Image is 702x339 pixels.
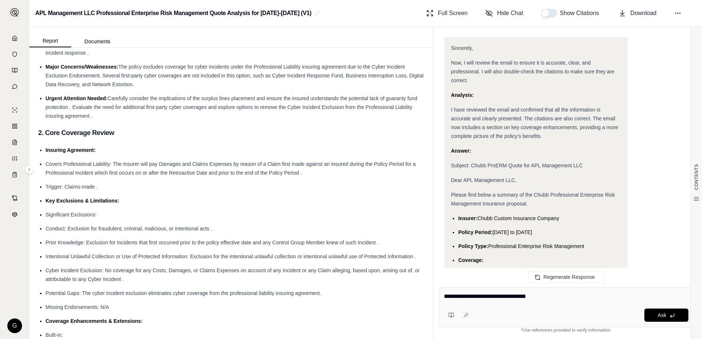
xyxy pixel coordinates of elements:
button: Regenerate Response [528,271,604,283]
div: G [7,318,22,333]
button: Hide Chat [482,6,526,21]
span: Potential Gaps: The cyber incident exclusion eliminates cyber coverage from the professional liab... [46,290,321,296]
span: Intentional Unlawful Collection or Use of Protected Information: Exclusion for the intentional un... [46,254,416,259]
button: Expand sidebar [25,165,34,174]
span: Insuring Agreement: [46,147,95,153]
span: Professional Enterprise Risk Management [488,243,584,249]
a: Chat [5,79,25,94]
span: Coverage Enhancements & Extensions: [46,318,143,324]
span: Download [630,9,656,18]
span: Insurer: [458,215,477,221]
button: Ask [644,309,688,322]
button: Download [616,6,659,21]
span: Major Concerns/Weaknesses: [46,64,118,70]
span: Full Screen [438,9,468,18]
span: Policy Type: [458,243,488,249]
h2: APL Management LLC Professional Enterprise Risk Management Quote Analysis for [DATE]-[DATE] (V1) [35,7,311,20]
a: Custom Report [5,151,25,166]
a: Documents Vault [5,47,25,62]
span: Built-in: [46,332,63,338]
span: Now, I will review the email to ensure it is accurate, clear, and professional. I will also doubl... [451,60,614,83]
a: Legal Search Engine [5,207,25,222]
span: [DATE] to [DATE] [493,229,532,235]
span: Please find below a summary of the Chubb Professional Enterprise Risk Management Insurance proposal. [451,192,615,207]
button: Documents [71,36,124,47]
button: Full Screen [423,6,471,21]
a: Contract Analysis [5,191,25,205]
h3: 2. Core Coverage Review [38,126,424,139]
span: Cyber Incident Exclusion: No coverage for any Costs, Damages, or Claims Expenses on account of an... [46,267,420,282]
span: Significant Exclusions: [46,212,97,218]
a: Prompt Library [5,63,25,78]
span: Chubb Custom Insurance Company [477,215,559,221]
span: Key Exclusions & Limitations: [46,198,119,204]
img: Expand sidebar [10,8,19,17]
button: Expand sidebar [7,5,22,20]
span: Urgent Attention Needed: [46,95,108,101]
span: Coverage: [458,257,483,263]
strong: Answer: [451,148,471,154]
span: Hide Chat [497,9,523,18]
a: Policy Comparisons [5,119,25,134]
span: Ask [658,312,666,318]
span: Conduct: Exclusion for fraudulent, criminal, malicious, or intentional acts . [46,226,212,232]
a: Single Policy [5,103,25,117]
button: Report [29,35,71,47]
a: Claim Coverage [5,135,25,150]
a: Coverage Table [5,167,25,182]
div: *Use references provided to verify information. [439,327,693,333]
span: Trigger: Claims-made . [46,184,98,190]
span: Dear APL Management LLC, [451,177,516,183]
a: Home [5,31,25,45]
span: Missing Endorsements: N/A [46,304,109,310]
span: I have reviewed the email and confirmed that all the information is accurate and clearly presente... [451,107,618,139]
span: Carefully consider the implications of the surplus lines placement and ensure the insured underst... [46,95,417,119]
span: Show Citations [560,9,601,18]
span: Prior Knowledge: Exclusion for Incidents that first occurred prior to the policy effective date a... [46,240,379,245]
span: Regenerate Response [543,274,595,280]
span: Subject: Chubb ProERM Quote for APL Management LLC [451,163,583,168]
strong: Analysis: [451,92,474,98]
span: CONTENTS [694,164,699,190]
span: Policy Period: [458,229,492,235]
span: Sincerely, [451,45,473,51]
span: The policy excludes coverage for cyber incidents under the Professional Liability insuring agreem... [46,64,424,87]
span: Covers Professional Liability: The Insurer will pay Damages and Claims Expenses by reason of a Cl... [46,161,416,176]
